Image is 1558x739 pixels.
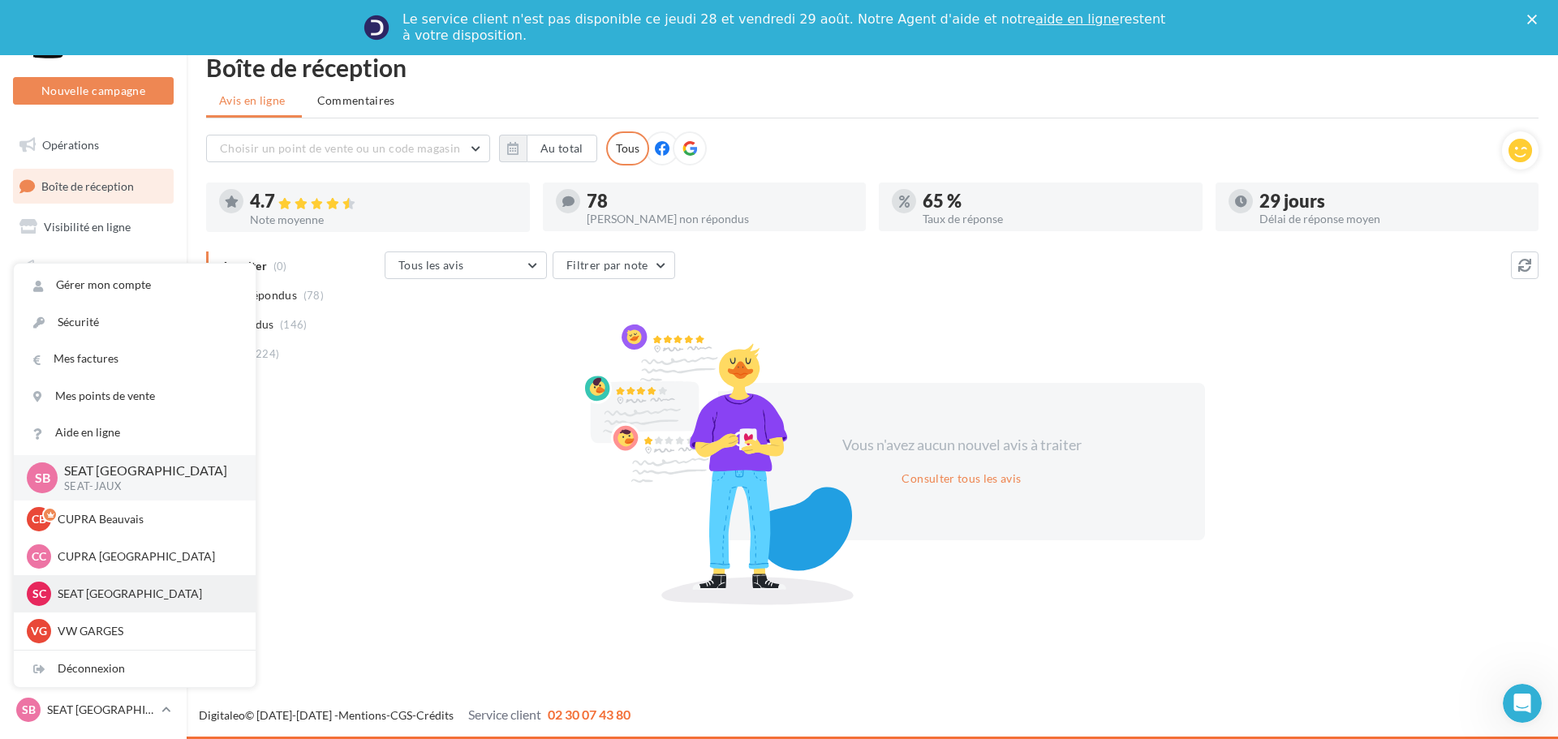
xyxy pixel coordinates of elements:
[58,586,236,602] p: SEAT [GEOGRAPHIC_DATA]
[587,213,854,225] div: [PERSON_NAME] non répondus
[10,169,177,204] a: Boîte de réception
[1503,684,1542,723] iframe: Intercom live chat
[548,707,631,722] span: 02 30 07 43 80
[41,178,134,192] span: Boîte de réception
[10,412,177,460] a: PLV et print personnalisable
[35,468,50,487] span: SB
[402,11,1168,44] div: Le service client n'est pas disponible ce jeudi 28 et vendredi 29 août. Notre Agent d'aide et not...
[10,372,177,406] a: Calendrier
[220,141,460,155] span: Choisir un point de vente ou un code magasin
[338,708,386,722] a: Mentions
[527,135,597,162] button: Au total
[58,548,236,565] p: CUPRA [GEOGRAPHIC_DATA]
[64,462,230,480] p: SEAT [GEOGRAPHIC_DATA]
[10,251,177,285] a: Campagnes
[22,702,36,718] span: SB
[222,287,297,303] span: Non répondus
[252,347,280,360] span: (224)
[385,251,547,279] button: Tous les avis
[41,260,99,274] span: Campagnes
[58,623,236,639] p: VW GARGES
[10,291,177,325] a: Contacts
[10,331,177,365] a: Médiathèque
[206,55,1539,79] div: Boîte de réception
[42,138,99,152] span: Opérations
[416,708,454,722] a: Crédits
[250,192,517,211] div: 4.7
[199,708,245,722] a: Digitaleo
[553,251,675,279] button: Filtrer par note
[280,318,308,331] span: (146)
[364,15,389,41] img: Profile image for Service-Client
[58,511,236,527] p: CUPRA Beauvais
[14,267,256,303] a: Gérer mon compte
[14,415,256,451] a: Aide en ligne
[44,220,131,234] span: Visibilité en ligne
[14,378,256,415] a: Mes points de vente
[13,77,174,105] button: Nouvelle campagne
[10,128,177,162] a: Opérations
[13,694,174,725] a: SB SEAT [GEOGRAPHIC_DATA]
[303,289,324,302] span: (78)
[317,92,395,109] span: Commentaires
[206,135,490,162] button: Choisir un point de vente ou un code magasin
[923,192,1190,210] div: 65 %
[398,258,464,272] span: Tous les avis
[250,214,517,226] div: Note moyenne
[10,210,177,244] a: Visibilité en ligne
[499,135,597,162] button: Au total
[822,435,1101,456] div: Vous n'avez aucun nouvel avis à traiter
[32,548,46,565] span: CC
[1259,192,1526,210] div: 29 jours
[923,213,1190,225] div: Taux de réponse
[10,466,177,513] a: Campagnes DataOnDemand
[199,708,631,722] span: © [DATE]-[DATE] - - -
[14,341,256,377] a: Mes factures
[468,707,541,722] span: Service client
[1527,15,1543,24] div: Fermer
[31,623,47,639] span: VG
[1035,11,1119,27] a: aide en ligne
[32,586,46,602] span: SC
[895,469,1027,488] button: Consulter tous les avis
[587,192,854,210] div: 78
[606,131,649,165] div: Tous
[47,702,155,718] p: SEAT [GEOGRAPHIC_DATA]
[32,511,46,527] span: CB
[390,708,412,722] a: CGS
[14,304,256,341] a: Sécurité
[64,479,230,494] p: SEAT-JAUX
[14,651,256,687] div: Déconnexion
[1259,213,1526,225] div: Délai de réponse moyen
